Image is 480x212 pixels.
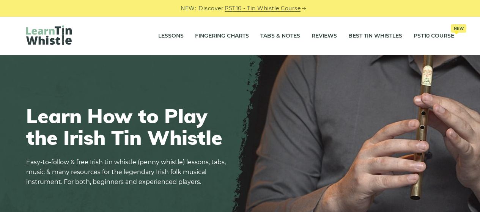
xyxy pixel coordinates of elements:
[158,27,184,46] a: Lessons
[26,25,72,45] img: LearnTinWhistle.com
[312,27,337,46] a: Reviews
[260,27,300,46] a: Tabs & Notes
[26,105,231,148] h1: Learn How to Play the Irish Tin Whistle
[451,24,466,33] span: New
[26,157,231,187] p: Easy-to-follow & free Irish tin whistle (penny whistle) lessons, tabs, music & many resources for...
[348,27,402,46] a: Best Tin Whistles
[195,27,249,46] a: Fingering Charts
[414,27,454,46] a: PST10 CourseNew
